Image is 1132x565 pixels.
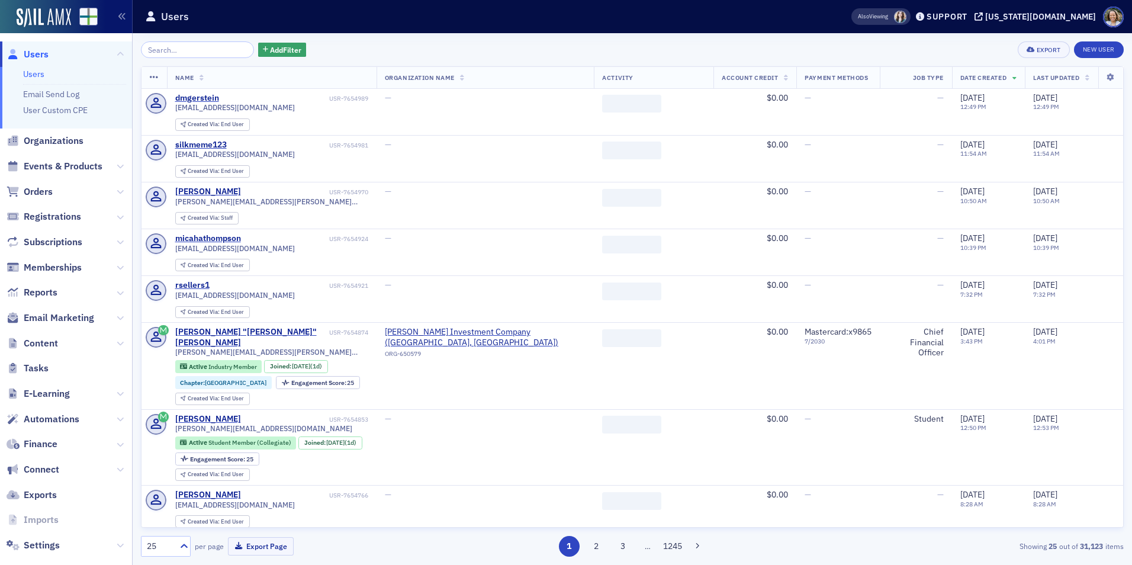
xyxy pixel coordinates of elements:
span: — [937,233,944,243]
h1: Users [161,9,189,24]
span: ‌ [602,282,661,300]
span: — [385,186,391,197]
div: End User [188,168,244,175]
div: Staff [188,215,233,221]
div: [PERSON_NAME] [175,414,241,425]
time: 10:50 AM [1033,197,1060,205]
div: Active: Active: Student Member (Collegiate) [175,436,297,450]
a: silkmeme123 [175,140,227,150]
span: [PERSON_NAME][EMAIL_ADDRESS][DOMAIN_NAME] [175,424,352,433]
a: [PERSON_NAME] [175,187,241,197]
span: [DATE] [1033,280,1057,290]
time: 10:39 PM [1033,243,1059,252]
span: — [805,489,811,500]
span: [EMAIL_ADDRESS][DOMAIN_NAME] [175,500,295,509]
span: Finance [24,438,57,451]
div: (1d) [292,362,322,370]
div: [US_STATE][DOMAIN_NAME] [985,11,1096,22]
div: Export [1037,47,1061,53]
div: Chapter: [175,376,272,389]
a: [PERSON_NAME] [175,490,241,500]
span: — [805,186,811,197]
span: — [805,413,811,424]
span: Created Via : [188,167,221,175]
button: 3 [613,536,633,557]
a: Content [7,337,58,350]
span: — [937,280,944,290]
div: 25 [147,540,173,553]
div: End User [188,121,244,128]
div: End User [188,309,244,316]
span: Sarah Lowery [894,11,906,23]
button: AddFilter [258,43,307,57]
a: Active Industry Member [180,362,256,370]
a: Events & Products [7,160,102,173]
div: USR-7654921 [211,282,368,290]
span: [EMAIL_ADDRESS][DOMAIN_NAME] [175,103,295,112]
div: End User [188,519,244,525]
span: [DATE] [960,186,985,197]
span: Student Member (Collegiate) [208,438,291,447]
span: — [805,139,811,150]
span: [DATE] [1033,326,1057,337]
span: Created Via : [188,470,221,478]
a: E-Learning [7,387,70,400]
span: 7 / 2030 [805,338,871,345]
span: Organizations [24,134,83,147]
button: 2 [586,536,606,557]
span: Active [189,438,208,447]
a: Settings [7,539,60,552]
span: — [805,92,811,103]
button: 1245 [663,536,683,557]
button: 1 [559,536,580,557]
span: — [385,280,391,290]
a: Registrations [7,210,81,223]
span: [EMAIL_ADDRESS][DOMAIN_NAME] [175,244,295,253]
time: 12:53 PM [1033,423,1059,432]
a: View Homepage [71,8,98,28]
span: Events & Products [24,160,102,173]
div: USR-7654970 [243,188,368,196]
div: rsellers1 [175,280,210,291]
a: Chapter:[GEOGRAPHIC_DATA] [180,379,266,387]
div: Created Via: End User [175,393,250,405]
span: — [805,280,811,290]
span: Viewing [858,12,888,21]
span: [DATE] [960,413,985,424]
div: Active: Active: Industry Member [175,360,262,373]
a: Memberships [7,261,82,274]
span: Subscriptions [24,236,82,249]
a: Reports [7,286,57,299]
a: Automations [7,413,79,426]
button: Export [1018,41,1069,58]
span: Registrations [24,210,81,223]
time: 7:32 PM [960,290,983,298]
strong: 31,123 [1078,541,1105,551]
span: Joined : [270,362,292,370]
a: Connect [7,463,59,476]
span: Engagement Score : [190,455,246,463]
span: — [937,139,944,150]
span: — [937,92,944,103]
span: — [385,139,391,150]
a: Email Send Log [23,89,79,99]
span: Active [189,362,208,371]
span: ‌ [602,142,661,159]
span: Joined : [304,439,327,447]
label: per page [195,541,224,551]
a: Organizations [7,134,83,147]
span: Payment Methods [805,73,868,82]
div: Created Via: End User [175,118,250,131]
input: Search… [141,41,254,58]
span: Date Created [960,73,1006,82]
div: End User [188,471,244,478]
div: Also [858,12,869,20]
a: Exports [7,489,57,502]
a: Orders [7,185,53,198]
div: Created Via: End User [175,165,250,178]
span: ‌ [602,416,661,434]
span: Created Via : [188,120,221,128]
div: Student [888,414,943,425]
